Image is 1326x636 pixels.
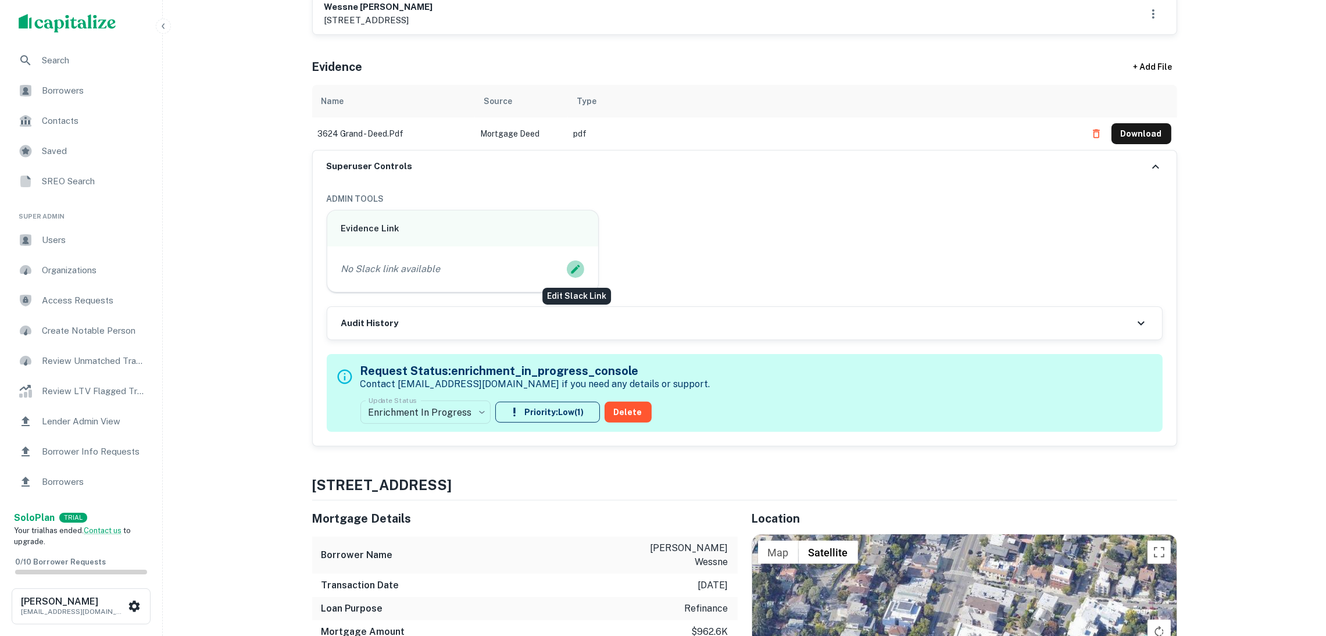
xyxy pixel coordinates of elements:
[341,317,399,330] h6: Audit History
[321,94,344,108] div: Name
[341,262,441,276] p: No Slack link available
[752,510,1177,527] h5: Location
[9,438,153,466] a: Borrower Info Requests
[321,548,393,562] h6: Borrower Name
[321,602,383,616] h6: Loan Purpose
[568,117,1080,150] td: pdf
[42,475,146,489] span: Borrowers
[9,77,153,105] a: Borrowers
[475,85,568,117] th: Source
[9,167,153,195] a: SREO Search
[42,415,146,428] span: Lender Admin View
[605,402,652,423] button: Delete
[568,85,1080,117] th: Type
[42,354,146,368] span: Review Unmatched Transactions
[42,233,146,247] span: Users
[341,222,585,235] h6: Evidence Link
[9,498,153,526] a: Email Testing
[9,47,153,74] a: Search
[9,377,153,405] a: Review LTV Flagged Transactions
[42,114,146,128] span: Contacts
[9,226,153,254] a: Users
[799,541,858,564] button: Show satellite imagery
[42,324,146,338] span: Create Notable Person
[369,395,417,405] label: Update Status
[42,84,146,98] span: Borrowers
[360,377,710,391] p: Contact [EMAIL_ADDRESS][DOMAIN_NAME] if you need any details or support.
[312,117,475,150] td: 3624 grand - deed.pdf
[84,526,121,535] a: Contact us
[312,58,363,76] h5: Evidence
[1268,543,1326,599] iframe: Chat Widget
[758,541,799,564] button: Show street map
[9,137,153,165] a: Saved
[19,14,116,33] img: capitalize-logo.png
[698,578,728,592] p: [DATE]
[9,317,153,345] a: Create Notable Person
[1148,541,1171,564] button: Toggle fullscreen view
[9,408,153,435] a: Lender Admin View
[42,294,146,308] span: Access Requests
[312,474,1177,495] h4: [STREET_ADDRESS]
[1086,124,1107,143] button: Delete file
[324,1,433,14] h6: wessne [PERSON_NAME]
[12,588,151,624] button: [PERSON_NAME][EMAIL_ADDRESS][DOMAIN_NAME]
[9,256,153,284] a: Organizations
[42,384,146,398] span: Review LTV Flagged Transactions
[327,192,1163,205] h6: ADMIN TOOLS
[324,13,433,27] p: [STREET_ADDRESS]
[21,606,126,617] p: [EMAIL_ADDRESS][DOMAIN_NAME]
[475,117,568,150] td: Mortgage Deed
[312,85,1177,150] div: scrollable content
[495,402,600,423] button: Priority:Low(1)
[15,558,106,566] span: 0 / 10 Borrower Requests
[9,468,153,496] a: Borrowers
[42,445,146,459] span: Borrower Info Requests
[9,287,153,315] a: Access Requests
[42,53,146,67] span: Search
[59,513,87,523] div: TRIAL
[685,602,728,616] p: refinance
[9,347,153,375] a: Review Unmatched Transactions
[1111,123,1171,144] button: Download
[577,94,597,108] div: Type
[42,174,146,188] span: SREO Search
[327,160,413,173] h6: Superuser Controls
[1112,57,1193,78] div: + Add File
[624,541,728,569] p: [PERSON_NAME] wessne
[360,396,491,428] div: Enrichment In Progress
[321,578,399,592] h6: Transaction Date
[312,510,738,527] h5: Mortgage Details
[542,288,611,305] div: Edit Slack Link
[9,107,153,135] a: Contacts
[42,263,146,277] span: Organizations
[14,526,131,546] span: Your trial has ended. to upgrade.
[567,260,584,278] button: Edit Slack Link
[360,362,710,380] h5: Request Status: enrichment_in_progress_console
[21,597,126,606] h6: [PERSON_NAME]
[9,198,153,226] li: Super Admin
[14,512,55,523] strong: Solo Plan
[42,144,146,158] span: Saved
[484,94,513,108] div: Source
[312,85,475,117] th: Name
[14,511,55,525] a: SoloPlan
